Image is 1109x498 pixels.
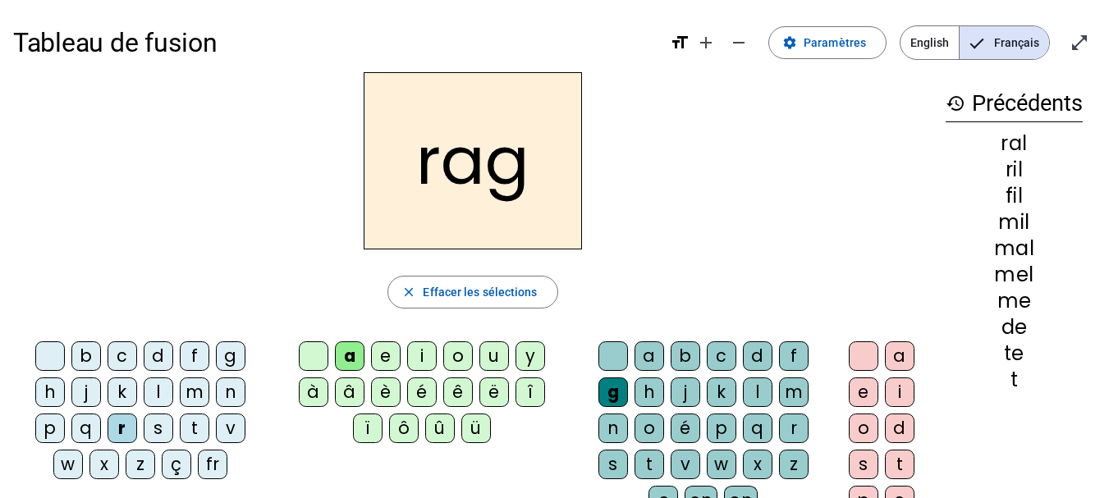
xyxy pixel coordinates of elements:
[216,377,245,407] div: n
[364,72,582,249] h2: rag
[443,341,473,371] div: o
[443,377,473,407] div: ê
[108,413,137,443] div: r
[598,413,628,443] div: n
[1070,33,1089,53] mat-icon: open_in_full
[900,25,1050,60] mat-button-toggle-group: Language selection
[516,377,545,407] div: î
[743,341,772,371] div: d
[180,377,209,407] div: m
[696,33,716,53] mat-icon: add
[407,377,437,407] div: é
[885,377,914,407] div: i
[335,341,364,371] div: a
[946,186,1083,206] div: fil
[35,377,65,407] div: h
[946,134,1083,153] div: ral
[900,26,959,59] span: English
[946,318,1083,337] div: de
[598,450,628,479] div: s
[635,377,664,407] div: h
[946,291,1083,311] div: me
[401,285,416,299] mat-icon: close
[180,341,209,371] div: f
[779,413,809,443] div: r
[389,413,419,443] div: ô
[768,26,887,59] button: Paramètres
[671,450,700,479] div: v
[671,413,700,443] div: é
[108,377,137,407] div: k
[635,341,664,371] div: a
[743,413,772,443] div: q
[1063,26,1096,59] button: Entrer en plein écran
[849,377,878,407] div: e
[779,450,809,479] div: z
[371,341,401,371] div: e
[71,341,101,371] div: b
[849,450,878,479] div: s
[885,341,914,371] div: a
[707,341,736,371] div: c
[849,413,878,443] div: o
[960,26,1049,59] span: Français
[335,377,364,407] div: â
[946,344,1083,363] div: te
[670,33,690,53] mat-icon: format_size
[885,450,914,479] div: t
[479,341,509,371] div: u
[162,450,191,479] div: ç
[516,341,545,371] div: y
[71,377,101,407] div: j
[671,377,700,407] div: j
[635,450,664,479] div: t
[53,450,83,479] div: w
[144,341,173,371] div: d
[729,33,749,53] mat-icon: remove
[299,377,328,407] div: à
[71,413,101,443] div: q
[144,377,173,407] div: l
[180,413,209,443] div: t
[946,160,1083,180] div: ril
[779,377,809,407] div: m
[425,413,455,443] div: û
[13,16,657,69] h1: Tableau de fusion
[707,377,736,407] div: k
[216,341,245,371] div: g
[108,341,137,371] div: c
[671,341,700,371] div: b
[946,239,1083,258] div: mal
[946,94,965,113] mat-icon: history
[946,370,1083,390] div: t
[126,450,155,479] div: z
[690,26,722,59] button: Augmenter la taille de la police
[885,413,914,443] div: d
[804,33,866,53] span: Paramètres
[946,85,1083,122] h3: Précédents
[144,413,173,443] div: s
[89,450,119,479] div: x
[598,377,628,407] div: g
[743,450,772,479] div: x
[779,341,809,371] div: f
[707,413,736,443] div: p
[946,265,1083,285] div: mel
[782,35,797,50] mat-icon: settings
[407,341,437,371] div: i
[479,377,509,407] div: ë
[743,377,772,407] div: l
[371,377,401,407] div: è
[216,413,245,443] div: v
[707,450,736,479] div: w
[387,276,557,308] button: Effacer les sélections
[423,282,537,302] span: Effacer les sélections
[35,413,65,443] div: p
[722,26,755,59] button: Diminuer la taille de la police
[635,413,664,443] div: o
[461,413,491,443] div: ü
[198,450,227,479] div: fr
[353,413,383,443] div: ï
[946,212,1083,232] div: mil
